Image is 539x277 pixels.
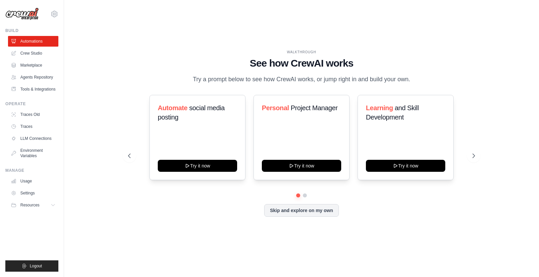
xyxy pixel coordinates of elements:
span: Personal [262,104,289,112]
span: social media posting [158,104,225,121]
span: Resources [20,202,39,208]
a: Settings [8,188,58,198]
button: Skip and explore on my own [264,204,339,217]
button: Try it now [158,160,237,172]
a: Traces [8,121,58,132]
button: Try it now [366,160,445,172]
a: Automations [8,36,58,47]
img: Logo [5,8,39,20]
button: Resources [8,200,58,210]
span: Logout [30,263,42,269]
h1: See how CrewAI works [128,57,475,69]
a: Environment Variables [8,145,58,161]
div: Manage [5,168,58,173]
p: Try a prompt below to see how CrewAI works, or jump right in and build your own. [189,75,414,84]
span: Learning [366,104,393,112]
a: Agents Repository [8,72,58,83]
div: Operate [5,101,58,107]
span: Project Manager [291,104,338,112]
a: Traces Old [8,109,58,120]
button: Try it now [262,160,341,172]
span: Automate [158,104,187,112]
a: Usage [8,176,58,186]
div: Build [5,28,58,33]
div: WALKTHROUGH [128,50,475,55]
iframe: Chat Widget [506,245,539,277]
button: Logout [5,260,58,272]
a: Crew Studio [8,48,58,59]
a: Tools & Integrations [8,84,58,95]
a: LLM Connections [8,133,58,144]
a: Marketplace [8,60,58,71]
